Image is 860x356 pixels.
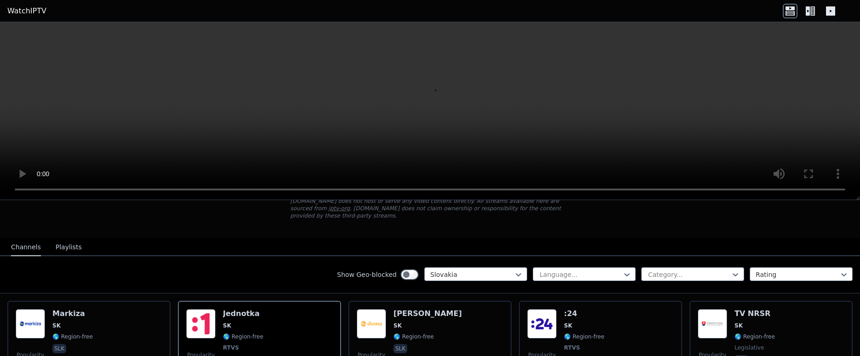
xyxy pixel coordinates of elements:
span: SK [393,322,402,329]
img: Jednotka [186,309,216,339]
img: Markiza Doma [357,309,386,339]
p: slk [393,344,407,353]
span: 🌎 Region-free [223,333,263,340]
span: SK [735,322,743,329]
img: :24 [527,309,557,339]
span: legislative [735,344,764,351]
a: iptv-org [329,205,350,212]
span: 🌎 Region-free [52,333,93,340]
span: SK [564,322,572,329]
a: WatchIPTV [7,6,46,17]
h6: Markiza [52,309,93,318]
p: slk [52,344,66,353]
h6: :24 [564,309,604,318]
span: RTVS [223,344,239,351]
h6: Jednotka [223,309,263,318]
span: 🌎 Region-free [564,333,604,340]
span: SK [52,322,61,329]
button: Playlists [56,239,82,256]
p: [DOMAIN_NAME] does not host or serve any video content directly. All streams available here are s... [290,197,570,219]
span: SK [223,322,231,329]
label: Show Geo-blocked [337,270,397,279]
span: 🌎 Region-free [393,333,434,340]
img: Markiza [16,309,45,339]
h6: TV NRSR [735,309,775,318]
img: TV NRSR [698,309,727,339]
button: Channels [11,239,41,256]
h6: [PERSON_NAME] [393,309,462,318]
span: RTVS [564,344,580,351]
span: 🌎 Region-free [735,333,775,340]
